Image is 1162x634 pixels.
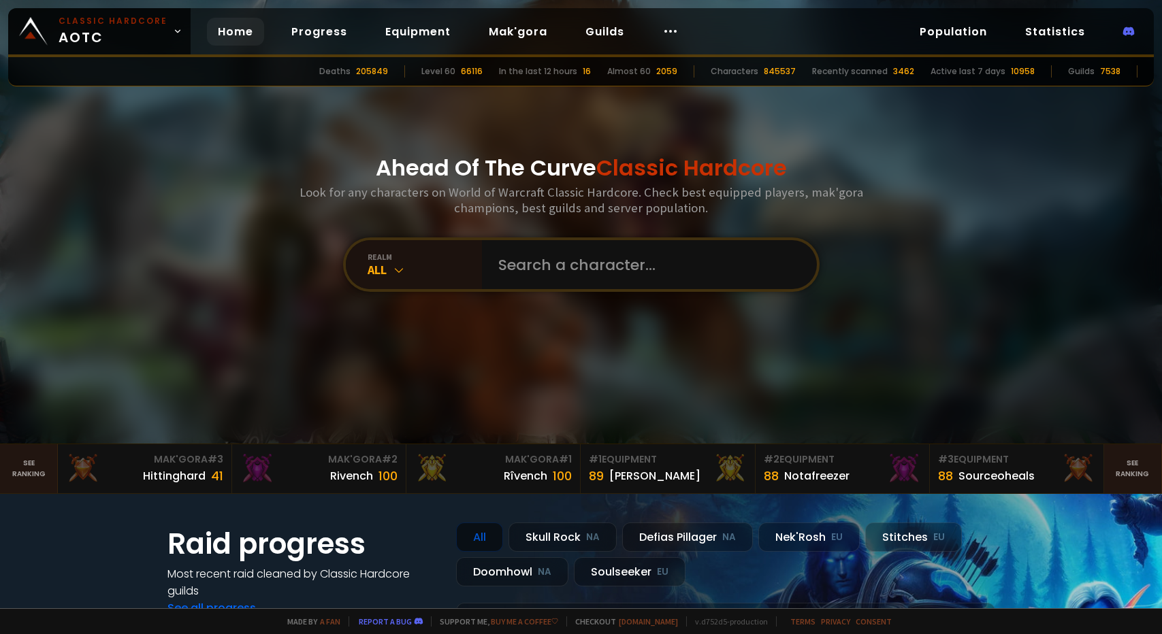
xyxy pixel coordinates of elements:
div: Mak'Gora [240,452,398,467]
span: # 3 [208,452,223,466]
h1: Raid progress [167,522,440,565]
div: Skull Rock [509,522,617,552]
div: Guilds [1068,65,1095,78]
small: EU [657,565,668,579]
h3: Look for any characters on World of Warcraft Classic Hardcore. Check best equipped players, mak'g... [294,184,869,216]
div: Characters [711,65,758,78]
div: Sourceoheals [958,467,1035,484]
div: Defias Pillager [622,522,753,552]
div: 205849 [356,65,388,78]
a: Mak'Gora#1Rîvench100 [406,444,581,493]
a: Classic HardcoreAOTC [8,8,191,54]
span: # 2 [382,452,398,466]
small: NA [586,531,600,544]
span: # 1 [559,452,572,466]
div: Level 60 [421,65,455,78]
div: [PERSON_NAME] [609,467,700,484]
a: Buy me a coffee [491,616,558,627]
div: Soulseeker [574,557,685,586]
small: EU [831,531,843,544]
div: 16 [583,65,591,78]
div: Almost 60 [607,65,651,78]
div: 88 [938,467,953,485]
div: 2059 [656,65,677,78]
div: 100 [378,467,398,485]
div: 66116 [461,65,483,78]
small: Classic Hardcore [59,15,167,27]
span: AOTC [59,15,167,48]
a: Population [909,18,998,46]
div: Notafreezer [784,467,850,484]
a: #1Equipment89[PERSON_NAME] [581,444,755,493]
a: Equipment [374,18,462,46]
h4: Most recent raid cleaned by Classic Hardcore guilds [167,565,440,599]
div: Mak'Gora [66,452,223,467]
a: Guilds [575,18,635,46]
div: 845537 [764,65,796,78]
a: Terms [790,616,816,627]
small: EU [933,531,945,544]
a: #2Equipment88Notafreezer [756,444,930,493]
input: Search a character... [490,240,801,289]
div: Deaths [319,65,351,78]
a: Progress [280,18,358,46]
div: Doomhowl [456,557,568,586]
a: [DOMAIN_NAME] [619,616,678,627]
span: # 3 [938,452,954,466]
a: Consent [856,616,892,627]
div: 3462 [893,65,914,78]
div: In the last 12 hours [499,65,577,78]
a: Statistics [1014,18,1096,46]
div: Nek'Rosh [758,522,860,552]
h1: Ahead Of The Curve [376,152,787,184]
span: # 2 [764,452,779,466]
div: All [368,262,482,278]
span: v. d752d5 - production [686,616,768,627]
div: Equipment [938,452,1095,467]
div: 88 [764,467,779,485]
a: a fan [320,616,340,627]
div: 89 [589,467,604,485]
span: Classic Hardcore [596,152,787,183]
div: Equipment [589,452,746,467]
a: See all progress [167,600,256,616]
div: 100 [553,467,572,485]
div: Stitches [865,522,962,552]
div: Rivench [330,467,373,484]
a: Home [207,18,264,46]
a: Mak'Gora#2Rivench100 [232,444,406,493]
small: NA [722,531,736,544]
a: Report a bug [359,616,412,627]
a: Seeranking [1104,444,1162,493]
div: 7538 [1100,65,1120,78]
a: Mak'gora [478,18,558,46]
a: Privacy [821,616,850,627]
div: All [456,522,503,552]
span: Checkout [566,616,678,627]
div: 41 [211,467,223,485]
div: Mak'Gora [415,452,572,467]
div: 10958 [1011,65,1035,78]
span: Made by [279,616,340,627]
div: Active last 7 days [931,65,1005,78]
a: #3Equipment88Sourceoheals [930,444,1104,493]
div: Equipment [764,452,921,467]
div: Hittinghard [143,467,206,484]
span: # 1 [589,452,602,466]
div: realm [368,252,482,262]
div: Rîvench [504,467,547,484]
span: Support me, [431,616,558,627]
div: Recently scanned [812,65,888,78]
small: NA [538,565,551,579]
a: Mak'Gora#3Hittinghard41 [58,444,232,493]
